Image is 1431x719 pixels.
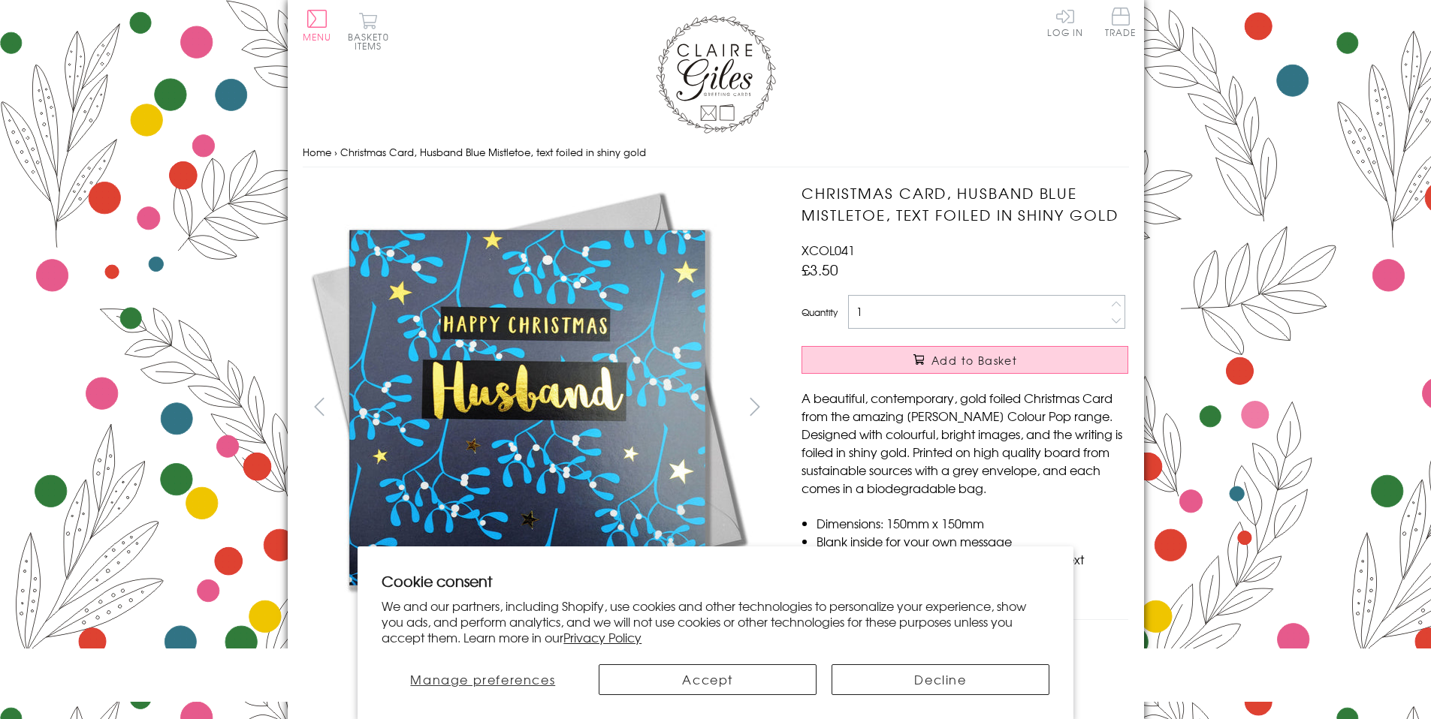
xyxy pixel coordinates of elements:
h1: Christmas Card, Husband Blue Mistletoe, text foiled in shiny gold [802,182,1128,226]
button: Decline [832,664,1049,695]
label: Quantity [802,305,838,319]
span: Trade [1105,8,1137,37]
button: prev [303,390,337,423]
p: A beautiful, contemporary, gold foiled Christmas Card from the amazing [PERSON_NAME] Colour Pop r... [802,389,1128,497]
span: Add to Basket [931,353,1017,368]
button: next [738,390,771,423]
button: Basket0 items [348,12,389,50]
a: Home [303,145,331,159]
button: Accept [599,664,817,695]
li: Blank inside for your own message [817,532,1128,550]
img: Claire Giles Greetings Cards [656,15,776,134]
span: › [334,145,337,159]
span: Manage preferences [410,670,555,688]
button: Manage preferences [382,664,584,695]
li: Dimensions: 150mm x 150mm [817,514,1128,532]
button: Menu [303,10,332,41]
img: Christmas Card, Husband Blue Mistletoe, text foiled in shiny gold [302,182,753,633]
h2: Cookie consent [382,570,1049,591]
span: Menu [303,30,332,44]
img: Christmas Card, Husband Blue Mistletoe, text foiled in shiny gold [771,182,1222,633]
span: 0 items [355,30,389,53]
button: Add to Basket [802,346,1128,374]
span: XCOL041 [802,241,855,259]
p: We and our partners, including Shopify, use cookies and other technologies to personalize your ex... [382,598,1049,645]
span: Christmas Card, Husband Blue Mistletoe, text foiled in shiny gold [340,145,646,159]
a: Log In [1047,8,1083,37]
nav: breadcrumbs [303,137,1129,168]
a: Trade [1105,8,1137,40]
span: £3.50 [802,259,838,280]
a: Privacy Policy [563,628,642,646]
